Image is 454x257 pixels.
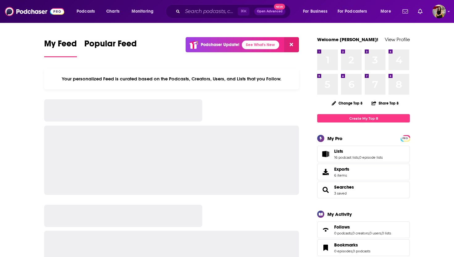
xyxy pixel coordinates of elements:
[401,136,409,141] span: PRO
[303,7,327,16] span: For Business
[334,249,352,253] a: 0 episodes
[385,36,410,42] a: View Profile
[334,242,370,248] a: Bookmarks
[359,155,383,160] a: 0 episode lists
[106,7,120,16] span: Charts
[84,38,137,53] span: Popular Feed
[334,242,358,248] span: Bookmarks
[369,231,381,235] a: 0 users
[317,239,410,256] span: Bookmarks
[299,6,335,16] button: open menu
[44,38,77,57] a: My Feed
[381,231,382,235] span: ,
[44,38,77,53] span: My Feed
[317,146,410,162] span: Lists
[334,148,343,154] span: Lists
[274,4,285,10] span: New
[338,7,367,16] span: For Podcasters
[353,249,370,253] a: 0 podcasts
[5,6,64,17] img: Podchaser - Follow, Share and Rate Podcasts
[327,211,352,217] div: My Activity
[319,150,332,158] a: Lists
[400,6,410,17] a: Show notifications dropdown
[334,231,352,235] a: 0 podcasts
[328,99,366,107] button: Change Top 8
[334,224,350,230] span: Follows
[415,6,425,17] a: Show notifications dropdown
[238,7,249,15] span: ⌘ K
[432,5,446,18] button: Show profile menu
[171,4,296,19] div: Search podcasts, credits, & more...
[317,182,410,198] span: Searches
[327,135,343,141] div: My Pro
[334,166,349,172] span: Exports
[317,114,410,122] a: Create My Top 8
[334,148,383,154] a: Lists
[77,7,95,16] span: Podcasts
[242,41,279,49] a: See What's New
[319,168,332,176] span: Exports
[102,6,123,16] a: Charts
[44,68,299,89] div: Your personalized Feed is curated based on the Podcasts, Creators, Users, and Lists that you Follow.
[382,231,391,235] a: 0 lists
[401,136,409,140] a: PRO
[380,7,391,16] span: More
[334,184,354,190] a: Searches
[317,164,410,180] a: Exports
[132,7,153,16] span: Monitoring
[317,36,378,42] a: Welcome [PERSON_NAME]!
[334,191,347,195] a: 3 saved
[127,6,162,16] button: open menu
[432,5,446,18] img: User Profile
[352,249,353,253] span: ,
[334,224,391,230] a: Follows
[334,155,359,160] a: 16 podcast lists
[376,6,399,16] button: open menu
[319,186,332,194] a: Searches
[317,221,410,238] span: Follows
[72,6,103,16] button: open menu
[432,5,446,18] span: Logged in as cassey
[334,6,376,16] button: open menu
[371,97,399,109] button: Share Top 8
[183,6,238,16] input: Search podcasts, credits, & more...
[254,8,285,15] button: Open AdvancedNew
[84,38,137,57] a: Popular Feed
[201,42,239,47] p: Podchaser Update!
[352,231,369,235] a: 0 creators
[319,243,332,252] a: Bookmarks
[334,173,349,178] span: 6 items
[257,10,283,13] span: Open Advanced
[319,225,332,234] a: Follows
